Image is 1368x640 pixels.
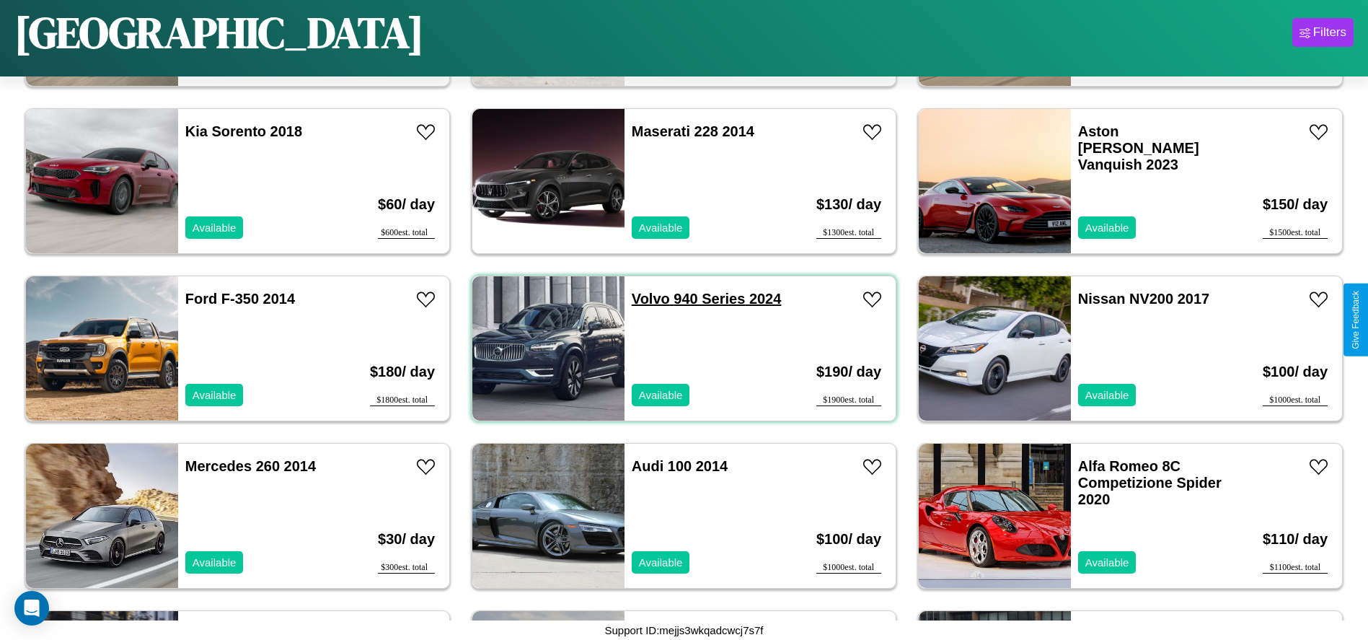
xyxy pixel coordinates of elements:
a: Aston [PERSON_NAME] Vanquish 2023 [1078,123,1199,172]
div: Give Feedback [1351,291,1361,349]
h3: $ 150 / day [1263,182,1328,227]
a: Ford F-350 2014 [185,291,295,307]
a: Alfa Romeo 8C Competizione Spider 2020 [1078,458,1222,507]
div: $ 1900 est. total [816,395,881,406]
div: $ 1300 est. total [816,227,881,239]
h3: $ 100 / day [816,517,881,562]
p: Available [639,553,683,572]
div: Filters [1313,25,1346,40]
h3: $ 30 / day [378,517,435,562]
a: Mercedes 260 2014 [185,458,316,474]
a: Audi 100 2014 [632,458,728,474]
div: $ 300 est. total [378,562,435,574]
a: Kia Sorento 2018 [185,123,302,139]
div: $ 1100 est. total [1263,562,1328,574]
div: Open Intercom Messenger [14,591,49,626]
div: $ 1500 est. total [1263,227,1328,239]
h1: [GEOGRAPHIC_DATA] [14,3,424,62]
div: $ 1000 est. total [1263,395,1328,406]
h3: $ 100 / day [1263,349,1328,395]
a: Nissan NV200 2017 [1078,291,1209,307]
p: Available [1085,553,1129,572]
a: Volvo 940 Series 2024 [632,291,782,307]
p: Available [193,218,237,237]
div: $ 1800 est. total [370,395,435,406]
p: Available [193,553,237,572]
p: Available [193,385,237,405]
h3: $ 110 / day [1263,517,1328,562]
p: Available [1085,218,1129,237]
button: Filters [1292,18,1354,47]
a: Maserati 228 2014 [632,123,754,139]
h3: $ 190 / day [816,349,881,395]
h3: $ 60 / day [378,182,435,227]
h3: $ 180 / day [370,349,435,395]
p: Support ID: mejjs3wkqadcwcj7s7f [604,621,763,640]
div: $ 1000 est. total [816,562,881,574]
p: Available [1085,385,1129,405]
div: $ 600 est. total [378,227,435,239]
p: Available [639,385,683,405]
h3: $ 130 / day [816,182,881,227]
p: Available [639,218,683,237]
